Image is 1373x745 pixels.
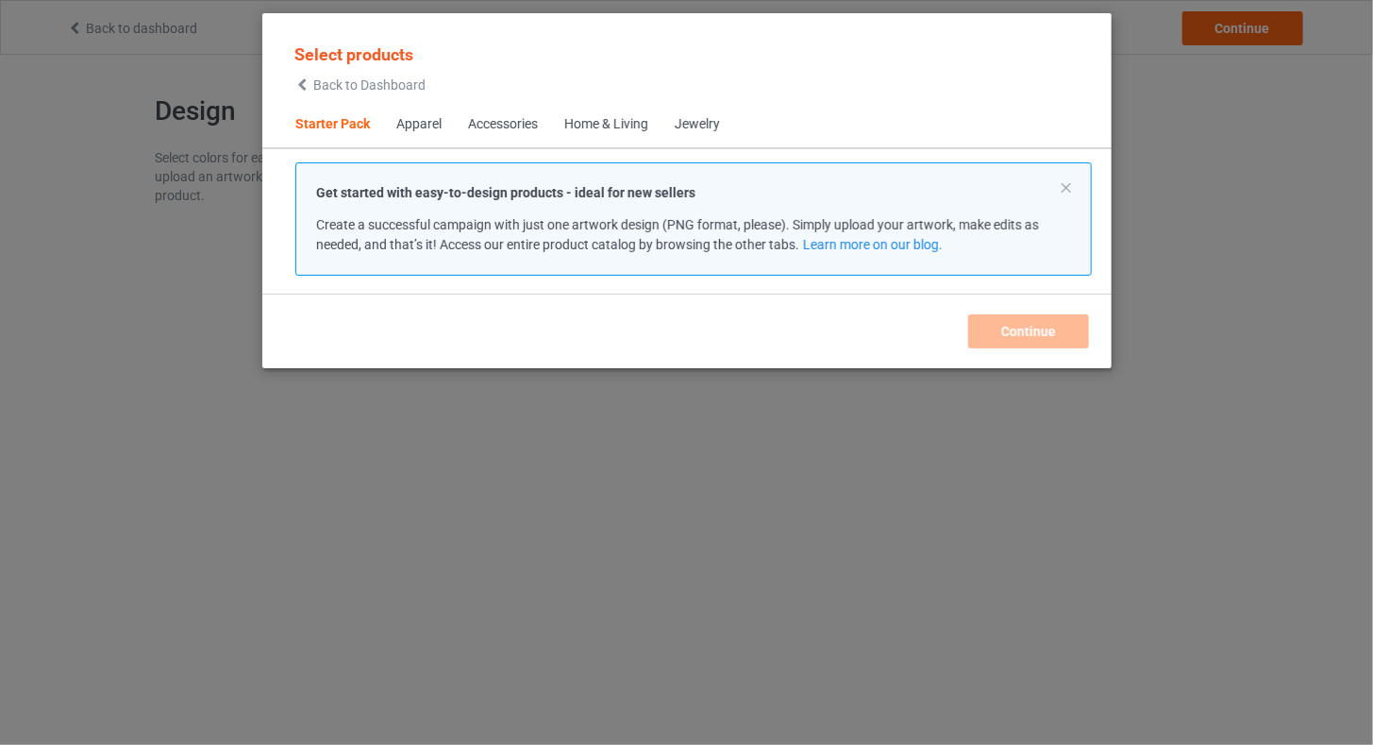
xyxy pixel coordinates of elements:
[675,115,720,134] div: Jewelry
[316,185,695,200] strong: Get started with easy-to-design products - ideal for new sellers
[282,102,383,147] span: Starter Pack
[564,115,648,134] div: Home & Living
[468,115,538,134] div: Accessories
[316,217,1039,252] span: Create a successful campaign with just one artwork design (PNG format, please). Simply upload you...
[313,77,426,93] span: Back to Dashboard
[396,115,442,134] div: Apparel
[294,44,413,64] span: Select products
[802,237,942,252] a: Learn more on our blog.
